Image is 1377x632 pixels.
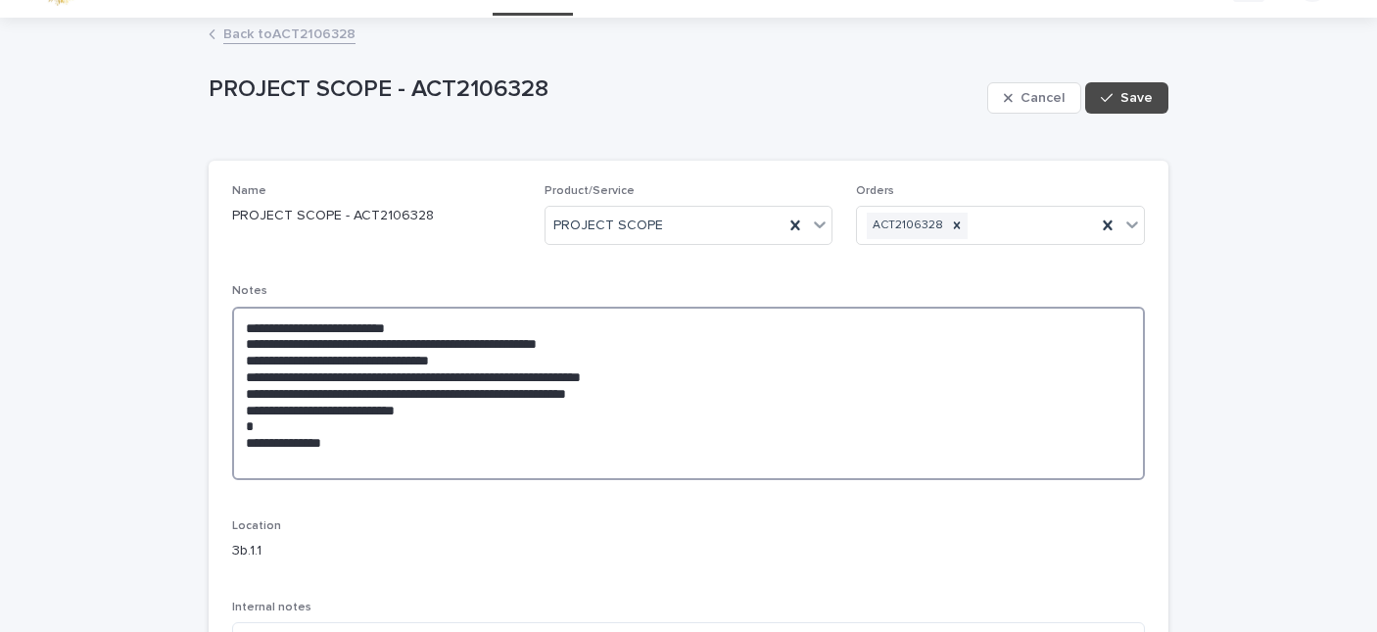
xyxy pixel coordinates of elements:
span: Location [232,520,281,532]
span: Name [232,185,266,197]
p: PROJECT SCOPE - ACT2106328 [232,206,521,226]
p: 3b.1.1 [232,541,521,561]
p: PROJECT SCOPE - ACT2106328 [209,75,979,104]
button: Cancel [987,82,1081,114]
div: ACT2106328 [867,213,946,239]
span: Notes [232,285,267,297]
span: Product/Service [545,185,635,197]
span: Orders [856,185,894,197]
span: Cancel [1021,91,1065,105]
span: PROJECT SCOPE [553,216,663,236]
span: Internal notes [232,602,311,613]
span: Save [1120,91,1153,105]
button: Save [1085,82,1168,114]
a: Back toACT2106328 [223,22,356,44]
